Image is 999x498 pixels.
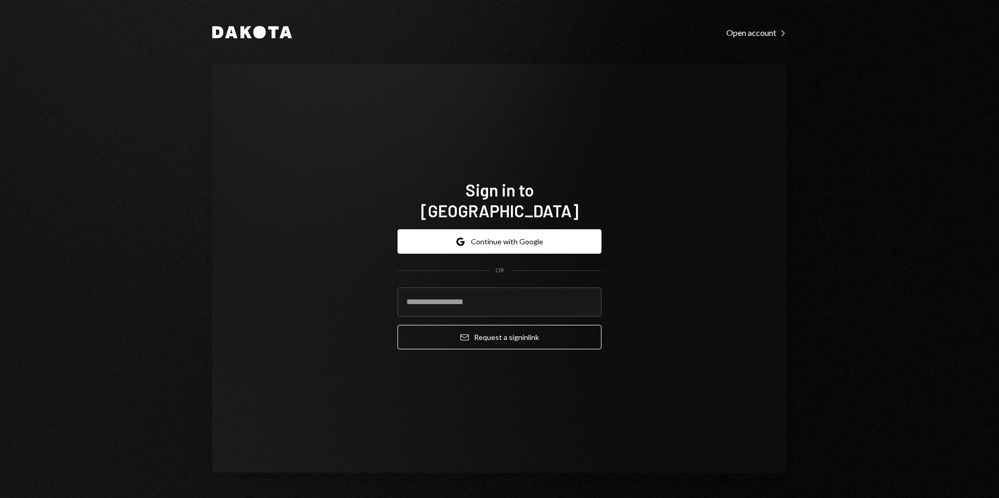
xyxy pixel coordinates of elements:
div: Open account [726,28,787,38]
button: Continue with Google [398,229,601,254]
button: Request a signinlink [398,325,601,349]
div: OR [495,266,504,275]
h1: Sign in to [GEOGRAPHIC_DATA] [398,179,601,221]
a: Open account [726,27,787,38]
